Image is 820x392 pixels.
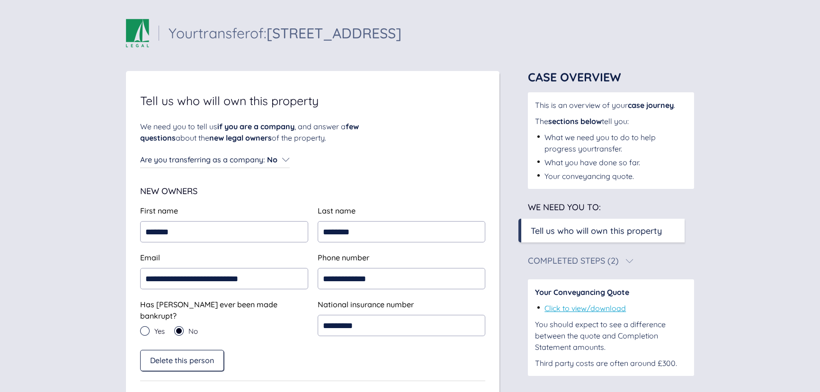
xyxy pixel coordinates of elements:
span: case journey [628,100,674,110]
span: Are you transferring as a company : [140,155,265,164]
span: We need you to: [528,202,601,213]
span: First name [140,206,178,215]
span: sections below [548,116,602,126]
span: Your Conveyancing Quote [535,287,629,297]
span: new legal owners [209,133,272,143]
div: Your conveyancing quote. [544,170,634,182]
a: Click to view/download [544,303,626,313]
span: Case Overview [528,70,621,84]
div: What you have done so far. [544,157,640,168]
span: Email [140,253,160,262]
span: Phone number [318,253,369,262]
span: No [267,155,277,164]
div: What we need you to do to help progress your transfer . [544,132,687,154]
span: No [188,328,198,335]
span: Yes [154,328,165,335]
span: Has [PERSON_NAME] ever been made bankrupt? [140,300,277,321]
div: We need you to tell us , and answer a about the of the property. [140,121,401,143]
div: The tell you: [535,116,687,127]
span: Delete this person [150,356,214,365]
div: Third party costs are often around £300. [535,357,687,369]
span: Last name [318,206,356,215]
div: This is an overview of your . [535,99,687,111]
div: Tell us who will own this property [531,224,662,237]
span: if you are a company [217,122,294,131]
span: New Owners [140,186,197,196]
span: National insurance number [318,300,414,309]
div: Your transfer of: [169,26,401,40]
span: Tell us who will own this property [140,95,319,107]
div: Completed Steps (2) [528,257,619,265]
span: [STREET_ADDRESS] [267,24,401,42]
div: You should expect to see a difference between the quote and Completion Statement amounts. [535,319,687,353]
